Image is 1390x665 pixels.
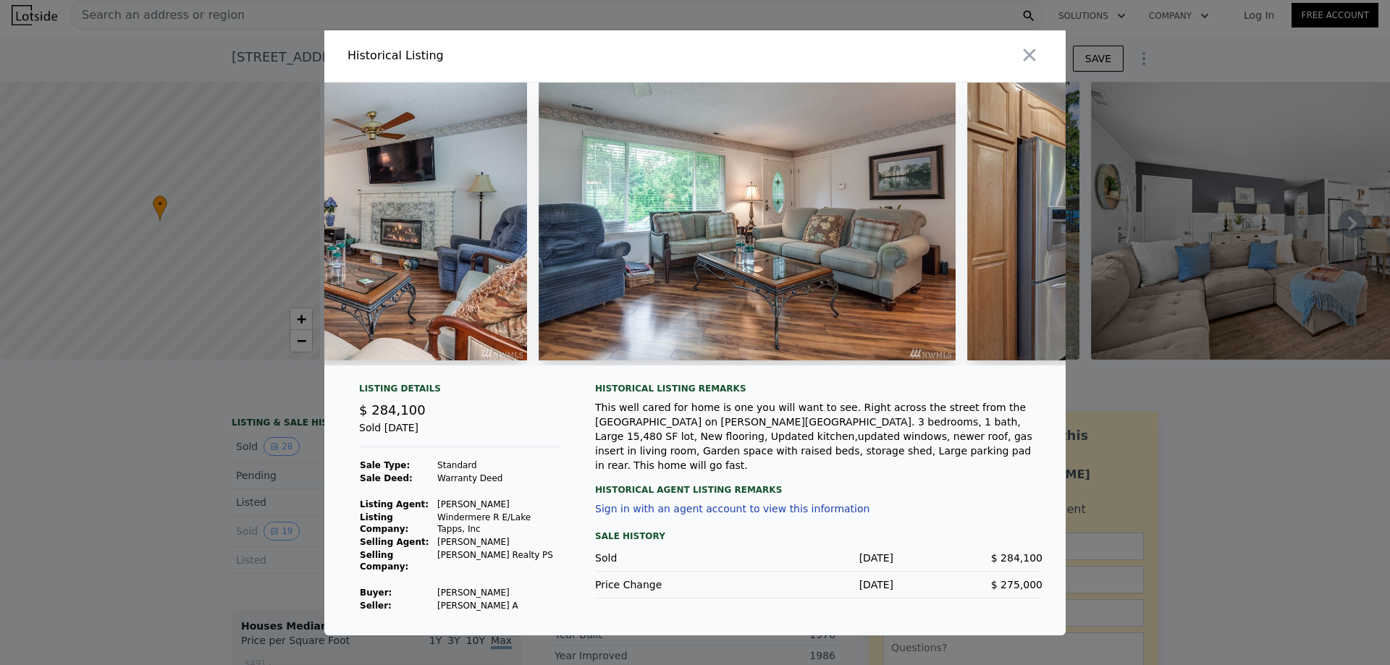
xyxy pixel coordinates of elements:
td: [PERSON_NAME] A [437,599,560,612]
strong: Seller : [360,601,392,611]
span: $ 275,000 [991,579,1042,590]
td: Warranty Deed [437,472,560,485]
span: $ 284,100 [359,402,426,418]
div: Historical Agent Listing Remarks [595,473,1042,496]
strong: Listing Company: [360,512,408,534]
img: Property Img [967,82,1385,360]
div: Sold [DATE] [359,420,560,447]
td: [PERSON_NAME] [437,586,560,599]
div: Price Change [595,577,744,592]
button: Sign in with an agent account to view this information [595,503,869,514]
td: Windermere R E/Lake Tapps, Inc [437,511,560,535]
td: [PERSON_NAME] [437,498,560,511]
td: Standard [437,459,560,472]
div: This well cared for home is one you will want to see. Right across the street from the [GEOGRAPHI... [595,400,1042,473]
strong: Buyer : [360,588,392,598]
div: Historical Listing remarks [595,383,1042,394]
span: $ 284,100 [991,552,1042,564]
td: [PERSON_NAME] [437,535,560,548]
div: Sold [595,551,744,565]
div: [DATE] [744,551,893,565]
td: [PERSON_NAME] Realty PS [437,548,560,573]
div: Listing Details [359,383,560,400]
strong: Selling Agent: [360,537,429,547]
img: Property Img [539,82,956,360]
div: [DATE] [744,577,893,592]
div: Historical Listing [347,47,689,64]
div: Sale History [595,528,1042,545]
strong: Listing Agent: [360,499,429,509]
strong: Selling Company: [360,550,408,572]
strong: Sale Deed: [360,473,413,483]
strong: Sale Type: [360,460,410,470]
